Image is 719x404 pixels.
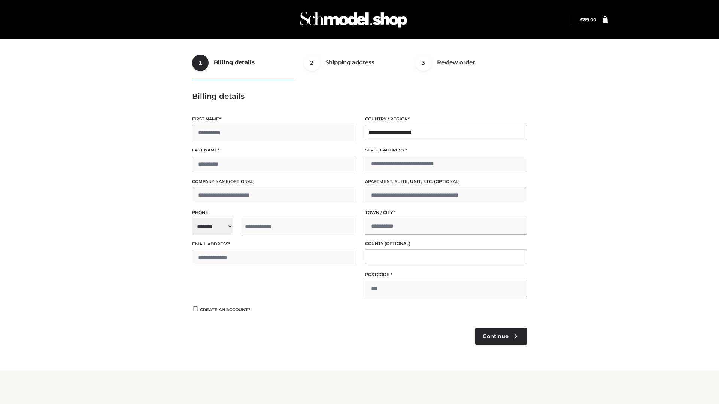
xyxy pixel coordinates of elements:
[192,241,354,248] label: Email address
[200,307,251,312] span: Create an account?
[192,147,354,154] label: Last name
[365,271,527,278] label: Postcode
[192,178,354,185] label: Company name
[434,179,460,184] span: (optional)
[297,5,410,34] img: Schmodel Admin 964
[365,116,527,123] label: Country / Region
[229,179,255,184] span: (optional)
[385,241,410,246] span: (optional)
[580,17,596,22] bdi: 89.00
[475,328,527,345] a: Continue
[365,147,527,154] label: Street address
[580,17,596,22] a: £89.00
[365,209,527,216] label: Town / City
[580,17,583,22] span: £
[192,116,354,123] label: First name
[365,240,527,247] label: County
[192,92,527,101] h3: Billing details
[483,333,509,340] span: Continue
[192,306,199,311] input: Create an account?
[365,178,527,185] label: Apartment, suite, unit, etc.
[192,209,354,216] label: Phone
